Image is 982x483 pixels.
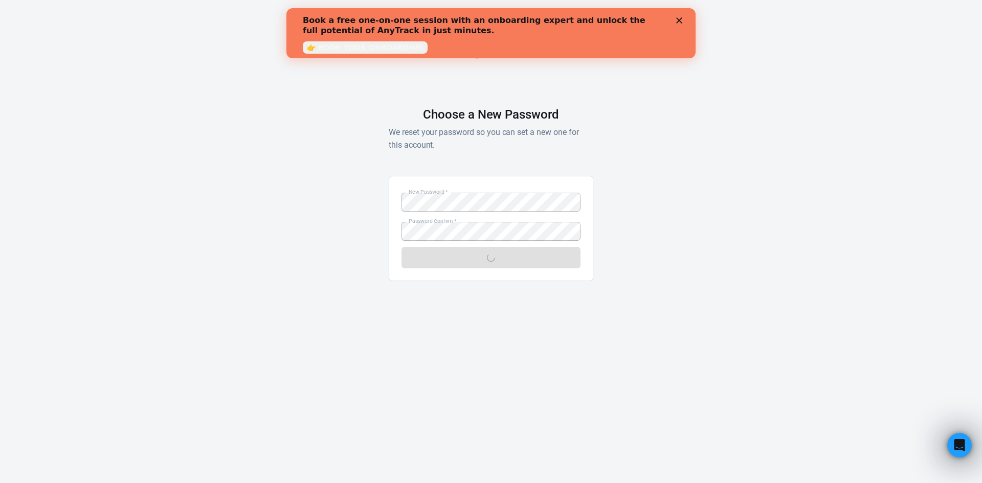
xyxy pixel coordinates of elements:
[409,217,456,225] label: Password Confirm
[409,188,448,196] label: New Password
[286,8,696,58] iframe: Intercom live chat banner
[390,9,400,15] div: Close
[947,433,972,457] iframe: Intercom live chat
[423,107,559,122] h1: Choose a New Password
[389,126,593,151] p: We reset your password so you can set a new one for this account.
